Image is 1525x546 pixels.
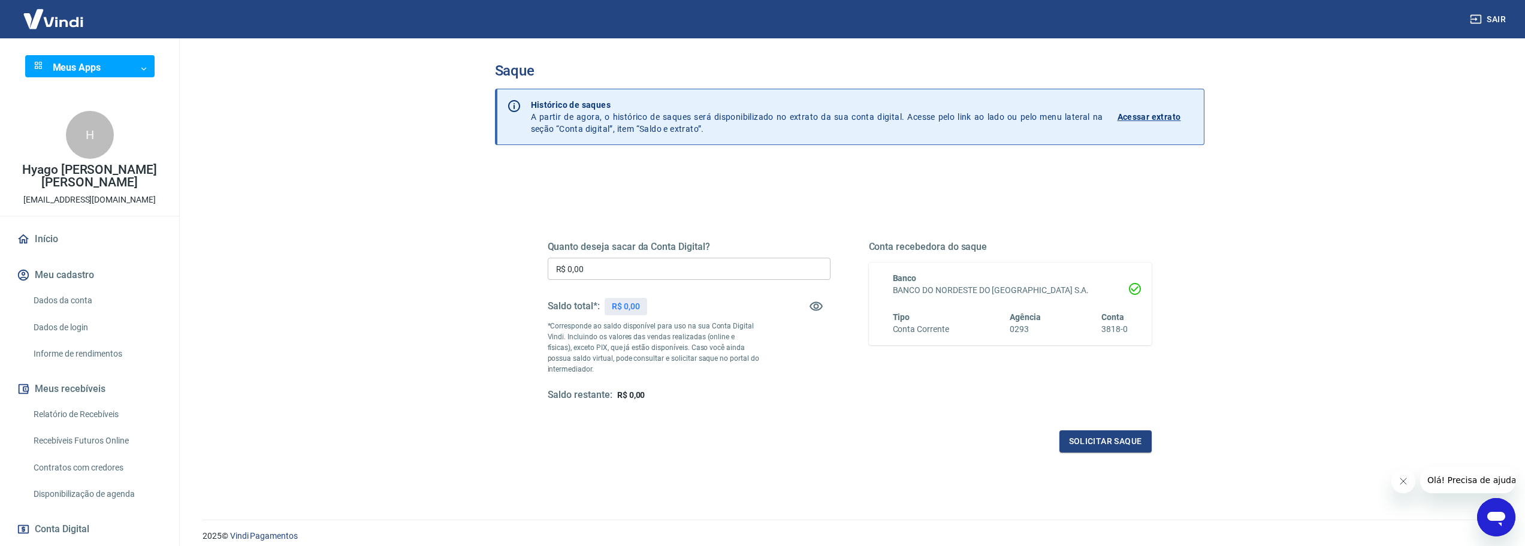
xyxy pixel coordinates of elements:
h6: BANCO DO NORDESTE DO [GEOGRAPHIC_DATA] S.A. [893,284,1128,297]
a: Início [14,226,165,252]
iframe: Mensagem da empresa [1420,467,1515,493]
a: Dados da conta [29,288,165,313]
p: 2025 © [203,530,1496,542]
p: [EMAIL_ADDRESS][DOMAIN_NAME] [23,194,156,206]
h6: 3818-0 [1101,323,1128,336]
span: R$ 0,00 [617,390,645,400]
p: Histórico de saques [531,99,1103,111]
p: *Corresponde ao saldo disponível para uso na sua Conta Digital Vindi. Incluindo os valores das ve... [548,321,760,375]
h5: Saldo restante: [548,389,612,402]
div: H [66,111,114,159]
h6: 0293 [1010,323,1041,336]
a: Informe de rendimentos [29,342,165,366]
a: Acessar extrato [1118,99,1194,135]
button: Meus recebíveis [14,376,165,402]
h5: Quanto deseja sacar da Conta Digital? [548,241,831,253]
a: Disponibilização de agenda [29,482,165,506]
a: Relatório de Recebíveis [29,402,165,427]
p: Acessar extrato [1118,111,1181,123]
h5: Conta recebedora do saque [869,241,1152,253]
img: Vindi [14,1,92,37]
h6: Conta Corrente [893,323,949,336]
button: Conta Digital [14,516,165,542]
a: Contratos com credores [29,455,165,480]
iframe: Fechar mensagem [1391,469,1415,493]
a: Recebíveis Futuros Online [29,429,165,453]
h3: Saque [495,62,1204,79]
span: Banco [893,273,917,283]
p: A partir de agora, o histórico de saques será disponibilizado no extrato da sua conta digital. Ac... [531,99,1103,135]
span: Agência [1010,312,1041,322]
span: Tipo [893,312,910,322]
button: Sair [1467,8,1511,31]
p: R$ 0,00 [612,300,640,313]
span: Conta [1101,312,1124,322]
span: Olá! Precisa de ajuda? [7,8,101,18]
p: Hyago [PERSON_NAME] [PERSON_NAME] [10,164,170,189]
iframe: Botão para abrir a janela de mensagens [1477,498,1515,536]
a: Dados de login [29,315,165,340]
h5: Saldo total*: [548,300,600,312]
button: Solicitar saque [1059,430,1152,453]
a: Vindi Pagamentos [230,531,298,541]
button: Meu cadastro [14,262,165,288]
